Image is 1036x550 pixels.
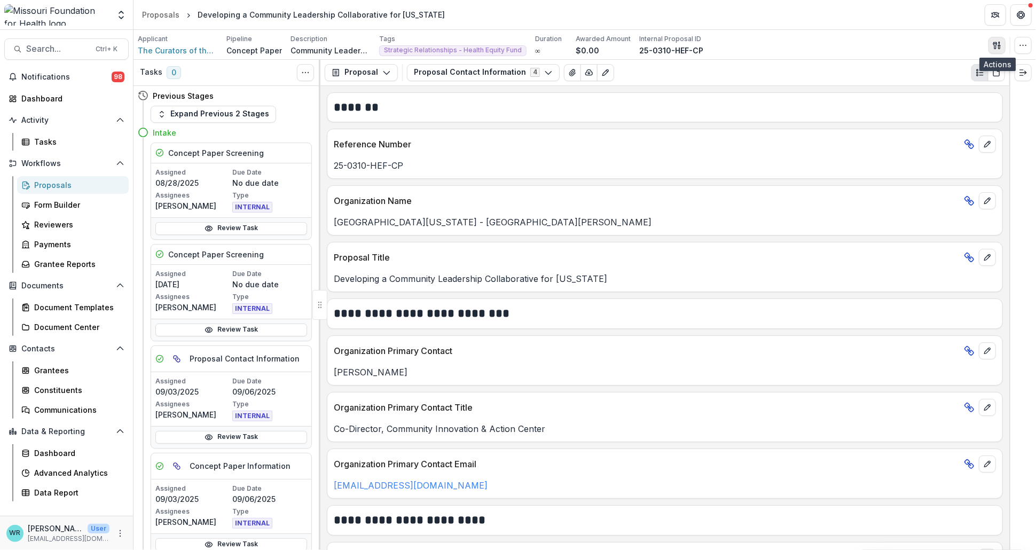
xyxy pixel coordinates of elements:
[564,64,581,81] button: View Attached Files
[232,518,272,529] span: INTERNAL
[34,219,120,230] div: Reviewers
[232,191,307,200] p: Type
[155,200,230,211] p: [PERSON_NAME]
[198,9,445,20] div: Developing a Community Leadership Collaborative for [US_STATE]
[28,523,83,534] p: [PERSON_NAME]
[17,464,129,482] a: Advanced Analytics
[21,93,120,104] div: Dashboard
[334,422,996,435] p: Co-Director, Community Innovation & Action Center
[334,159,996,172] p: 25-0310-HEF-CP
[155,493,230,505] p: 09/03/2025
[140,68,162,77] h3: Tasks
[167,66,181,79] span: 0
[21,116,112,125] span: Activity
[4,155,129,172] button: Open Workflows
[988,64,1005,81] button: PDF view
[232,411,272,421] span: INTERNAL
[379,34,395,44] p: Tags
[138,45,218,56] a: The Curators of the [GEOGRAPHIC_DATA][US_STATE]
[34,404,120,415] div: Communications
[93,43,120,55] div: Ctrl + K
[4,38,129,60] button: Search...
[155,302,230,313] p: [PERSON_NAME]
[535,34,562,44] p: Duration
[17,176,129,194] a: Proposals
[232,202,272,213] span: INTERNAL
[114,527,127,540] button: More
[4,4,109,26] img: Missouri Foundation for Health logo
[190,353,300,364] h5: Proposal Contact Information
[232,507,307,516] p: Type
[334,366,996,379] p: [PERSON_NAME]
[4,423,129,440] button: Open Data & Reporting
[138,34,168,44] p: Applicant
[88,524,109,533] p: User
[34,365,120,376] div: Grantees
[226,34,252,44] p: Pipeline
[334,272,996,285] p: Developing a Community Leadership Collaborative for [US_STATE]
[155,386,230,397] p: 09/03/2025
[232,303,272,314] span: INTERNAL
[17,381,129,399] a: Constituents
[232,168,307,177] p: Due Date
[168,249,264,260] h5: Concept Paper Screening
[979,249,996,266] button: edit
[232,376,307,386] p: Due Date
[190,460,291,472] h5: Concept Paper Information
[535,45,540,56] p: ∞
[971,64,988,81] button: Plaintext view
[1015,64,1032,81] button: Expand right
[979,342,996,359] button: edit
[155,191,230,200] p: Assignees
[297,64,314,81] button: Toggle View Cancelled Tasks
[232,484,307,493] p: Due Date
[334,344,960,357] p: Organization Primary Contact
[232,177,307,188] p: No due date
[21,73,112,82] span: Notifications
[17,255,129,273] a: Grantee Reports
[28,534,109,544] p: [EMAIL_ADDRESS][DOMAIN_NAME]
[232,292,307,302] p: Type
[21,427,112,436] span: Data & Reporting
[21,281,112,290] span: Documents
[114,4,129,26] button: Open entity switcher
[34,467,120,478] div: Advanced Analytics
[34,384,120,396] div: Constituents
[155,376,230,386] p: Assigned
[155,399,230,409] p: Assignees
[4,90,129,107] a: Dashboard
[334,401,960,414] p: Organization Primary Contact Title
[232,269,307,279] p: Due Date
[17,401,129,419] a: Communications
[17,216,129,233] a: Reviewers
[34,321,120,333] div: Document Center
[21,344,112,353] span: Contacts
[21,159,112,168] span: Workflows
[155,222,307,235] a: Review Task
[979,136,996,153] button: edit
[334,216,996,229] p: [GEOGRAPHIC_DATA][US_STATE] - [GEOGRAPHIC_DATA][PERSON_NAME]
[34,447,120,459] div: Dashboard
[17,318,129,336] a: Document Center
[34,179,120,191] div: Proposals
[4,340,129,357] button: Open Contacts
[232,386,307,397] p: 09/06/2025
[34,258,120,270] div: Grantee Reports
[4,112,129,129] button: Open Activity
[232,399,307,409] p: Type
[168,458,185,475] button: Parent task
[334,138,960,151] p: Reference Number
[142,9,179,20] div: Proposals
[10,530,21,537] div: Wendy Rohrbach
[979,455,996,473] button: edit
[26,44,89,54] span: Search...
[155,484,230,493] p: Assigned
[34,487,120,498] div: Data Report
[639,45,703,56] p: 25-0310-HEF-CP
[1010,4,1032,26] button: Get Help
[334,458,960,470] p: Organization Primary Contact Email
[4,68,129,85] button: Notifications98
[232,493,307,505] p: 09/06/2025
[155,269,230,279] p: Assigned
